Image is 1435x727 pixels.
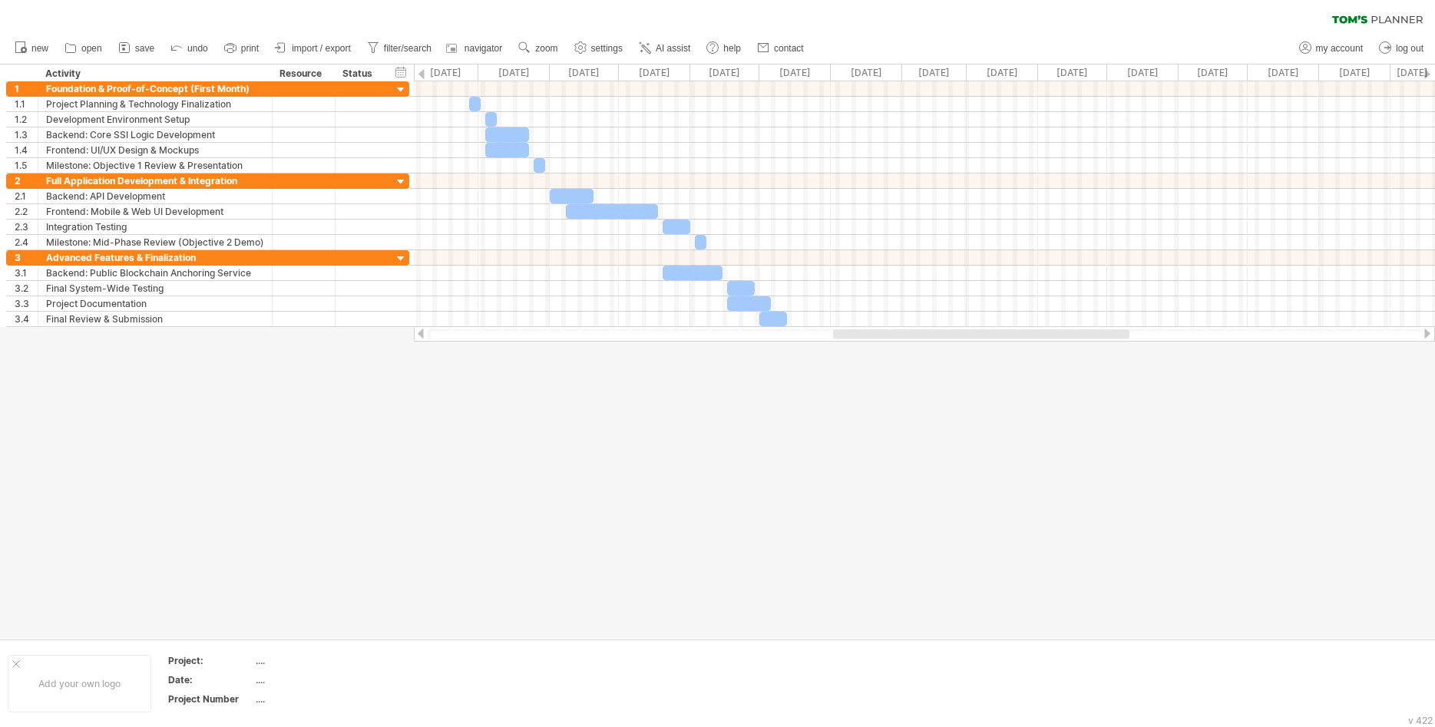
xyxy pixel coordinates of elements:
[1179,64,1248,81] div: June 2026
[1316,43,1363,54] span: my account
[8,655,151,712] div: Add your own logo
[45,66,263,81] div: Activity
[241,43,259,54] span: print
[566,204,658,219] div: ​
[15,189,38,203] div: 2.1
[256,654,385,667] div: ....
[46,250,264,265] div: Advanced Features & Finalization
[591,43,623,54] span: settings
[1396,43,1423,54] span: log out
[46,127,264,142] div: Backend: Core SSI Logic Development
[15,81,38,96] div: 1
[15,143,38,157] div: 1.4
[15,204,38,219] div: 2.2
[759,64,831,81] div: December 2025
[635,38,695,58] a: AI assist
[256,673,385,686] div: ....
[46,97,264,111] div: Project Planning & Technology Finalization
[444,38,507,58] a: navigator
[534,158,545,173] div: ​
[703,38,746,58] a: help
[11,38,53,58] a: new
[271,38,355,58] a: import / export
[46,158,264,173] div: Milestone: Objective 1 Review & Presentation
[15,296,38,311] div: 3.3
[46,81,264,96] div: Foundation & Proof-of-Concept (First Month)
[15,97,38,111] div: 1.1
[15,158,38,173] div: 1.5
[1295,38,1367,58] a: my account
[46,112,264,127] div: Development Environment Setup
[1038,64,1107,81] div: April 2026
[46,204,264,219] div: Frontend: Mobile & Web UI Development
[469,97,481,111] div: ​
[1107,64,1179,81] div: May 2026
[46,281,264,296] div: Final System-Wide Testing
[15,235,38,249] div: 2.4
[46,312,264,326] div: Final Review & Submission
[774,43,804,54] span: contact
[342,66,376,81] div: Status
[727,281,755,296] div: ​
[81,43,102,54] span: open
[15,250,38,265] div: 3
[656,43,690,54] span: AI assist
[46,173,264,188] div: Full Application Development & Integration
[407,64,478,81] div: July 2025
[15,312,38,326] div: 3.4
[727,296,771,311] div: ​
[550,64,619,81] div: September 2025
[15,281,38,296] div: 3.2
[220,38,263,58] a: print
[46,266,264,280] div: Backend: Public Blockchain Anchoring Service
[690,64,759,81] div: November 2025
[46,143,264,157] div: Frontend: UI/UX Design & Mockups
[167,38,213,58] a: undo
[46,296,264,311] div: Project Documentation
[1408,715,1433,726] div: v 422
[759,312,787,326] div: ​
[168,673,253,686] div: Date:
[168,692,253,706] div: Project Number
[46,220,264,234] div: Integration Testing
[695,235,706,249] div: ​
[514,38,562,58] a: zoom
[187,43,208,54] span: undo
[363,38,436,58] a: filter/search
[535,43,557,54] span: zoom
[663,220,690,234] div: ​
[967,64,1038,81] div: March 2026
[256,692,385,706] div: ....
[1248,64,1319,81] div: July 2026
[550,189,594,203] div: ​
[135,43,154,54] span: save
[292,43,351,54] span: import / export
[902,64,967,81] div: February 2026
[1375,38,1428,58] a: log out
[15,173,38,188] div: 2
[831,64,902,81] div: January 2026
[485,143,529,157] div: ​
[279,66,326,81] div: Resource
[15,220,38,234] div: 2.3
[723,43,741,54] span: help
[15,127,38,142] div: 1.3
[61,38,107,58] a: open
[384,43,431,54] span: filter/search
[753,38,808,58] a: contact
[465,43,502,54] span: navigator
[485,127,529,142] div: ​
[15,266,38,280] div: 3.1
[1319,64,1390,81] div: August 2026
[663,266,722,280] div: ​
[31,43,48,54] span: new
[46,235,264,249] div: Milestone: Mid-Phase Review (Objective 2 Demo)
[570,38,627,58] a: settings
[478,64,550,81] div: August 2025
[15,112,38,127] div: 1.2
[168,654,253,667] div: Project:
[619,64,690,81] div: October 2025
[114,38,159,58] a: save
[485,112,497,127] div: ​
[46,189,264,203] div: Backend: API Development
